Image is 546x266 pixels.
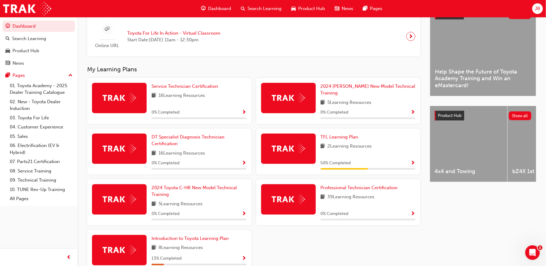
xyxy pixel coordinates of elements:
[438,113,462,118] span: Product Hub
[152,150,156,157] span: book-icon
[321,193,325,201] span: book-icon
[7,185,75,194] a: 10. TUNE Rev-Up Training
[328,99,372,107] span: 5 Learning Resources
[321,184,400,191] a: Professional Technician Certification
[152,134,224,147] span: DT Specialist Diagnosis Technician Certification
[7,194,75,203] a: All Pages
[152,134,247,147] a: DT Specialist Diagnosis Technician Certification
[159,150,205,157] span: 16 Learning Resources
[335,5,340,12] span: news-icon
[92,22,415,52] a: Online URLToyota For Life In Action - Virtual ClassroomStart Date:[DATE] 11am - 12:30pm
[321,84,415,96] span: 2024 [PERSON_NAME] New Model Technical Training
[411,159,415,167] button: Show Progress
[159,200,203,208] span: 5 Learning Resources
[68,72,73,80] span: up-icon
[2,70,75,81] button: Pages
[152,236,229,241] span: Introduction to Toyota Learning Plan
[430,5,536,96] a: Latest NewsShow allHelp Shape the Future of Toyota Academy Training and Win an eMastercard!
[7,113,75,123] a: 03. Toyota For Life
[2,33,75,44] a: Search Learning
[7,97,75,113] a: 02. New - Toyota Dealer Induction
[103,93,136,103] img: Trak
[127,36,220,43] span: Start Date: [DATE] 11am - 12:30pm
[321,83,416,97] a: 2024 [PERSON_NAME] New Model Technical Training
[411,110,415,115] span: Show Progress
[5,73,10,78] span: pages-icon
[5,24,10,29] span: guage-icon
[321,109,349,116] span: 0 % Completed
[12,60,24,67] div: News
[2,21,75,32] a: Dashboard
[272,144,305,153] img: Trak
[152,184,247,198] a: 2024 Toyota C-HR New Model Technical Training
[7,176,75,185] a: 09. Technical Training
[242,109,247,116] button: Show Progress
[103,144,136,153] img: Trak
[342,5,353,12] span: News
[2,58,75,69] a: News
[242,210,247,218] button: Show Progress
[292,5,296,12] span: car-icon
[7,166,75,176] a: 08. Service Training
[67,254,71,261] span: prev-icon
[411,161,415,166] span: Show Progress
[103,245,136,255] img: Trak
[321,99,325,107] span: book-icon
[242,161,247,166] span: Show Progress
[7,81,75,97] a: 01. Toyota Academy - 2025 Dealer Training Catalogue
[287,2,330,15] a: car-iconProduct Hub
[328,143,372,150] span: 2 Learning Resources
[358,2,387,15] a: pages-iconPages
[411,109,415,116] button: Show Progress
[152,83,220,90] a: Service Technician Certification
[272,93,305,103] img: Trak
[12,35,46,42] div: Search Learning
[87,66,420,73] h3: My Learning Plans
[242,159,247,167] button: Show Progress
[435,168,503,175] span: 4x4 and Towing
[321,210,349,217] span: 0 % Completed
[430,106,507,182] a: 4x4 and Towing
[411,211,415,217] span: Show Progress
[152,109,179,116] span: 0 % Completed
[330,2,358,15] a: news-iconNews
[242,211,247,217] span: Show Progress
[509,111,532,120] button: Show all
[159,92,205,100] span: 16 Learning Resources
[208,5,231,12] span: Dashboard
[152,210,179,217] span: 0 % Completed
[236,2,287,15] a: search-iconSearch Learning
[411,210,415,218] button: Show Progress
[2,19,75,70] button: DashboardSearch LearningProduct HubNews
[152,185,237,197] span: 2024 Toyota C-HR New Model Technical Training
[248,5,282,12] span: Search Learning
[370,5,383,12] span: Pages
[435,111,531,121] a: Product HubShow all
[363,5,368,12] span: pages-icon
[299,5,325,12] span: Product Hub
[103,195,136,204] img: Trak
[532,3,543,14] button: JB
[152,255,182,262] span: 13 % Completed
[7,122,75,132] a: 04. Customer Experience
[328,193,375,201] span: 39 Learning Resources
[321,134,358,140] span: TFL Learning Plan
[105,26,110,33] span: sessionType_ONLINE_URL-icon
[152,235,231,242] a: Introduction to Toyota Learning Plan
[321,143,325,150] span: book-icon
[5,48,10,54] span: car-icon
[7,132,75,141] a: 05. Sales
[152,244,156,252] span: book-icon
[196,2,236,15] a: guage-iconDashboard
[5,36,10,42] span: search-icon
[535,5,540,12] span: JB
[525,245,540,260] iframe: Intercom live chat
[242,255,247,263] button: Show Progress
[3,2,51,15] img: Trak
[242,256,247,262] span: Show Progress
[7,141,75,157] a: 06. Electrification (EV & Hybrid)
[159,244,203,252] span: 8 Learning Resources
[2,45,75,56] a: Product Hub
